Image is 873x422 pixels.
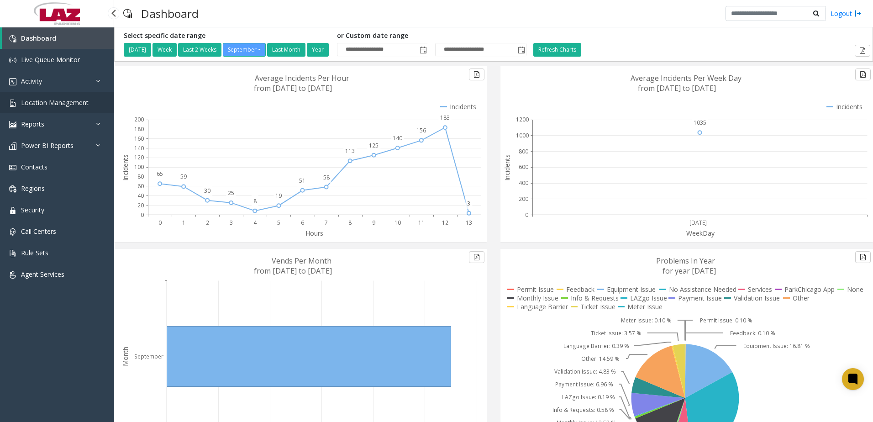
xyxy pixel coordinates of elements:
[519,195,528,203] text: 200
[689,219,707,227] text: [DATE]
[516,43,526,56] span: Toggle popup
[254,83,332,93] text: from [DATE] to [DATE]
[9,35,16,42] img: 'icon'
[267,43,305,57] button: Last Month
[503,154,511,181] text: Incidents
[552,406,614,414] text: Info & Requests: 0.58 %
[9,185,16,193] img: 'icon'
[631,73,742,83] text: Average Incidents Per Week Day
[180,173,187,180] text: 59
[21,248,48,257] span: Rule Sets
[694,119,706,127] text: 1035
[638,83,716,93] text: from [DATE] to [DATE]
[301,219,304,227] text: 6
[418,43,428,56] span: Toggle popup
[253,197,257,205] text: 8
[158,219,162,227] text: 0
[2,27,114,49] a: Dashboard
[253,219,257,227] text: 4
[178,43,221,57] button: Last 2 Weeks
[831,9,862,18] a: Logout
[137,173,144,180] text: 80
[134,153,144,161] text: 120
[121,347,130,366] text: Month
[416,127,426,134] text: 156
[307,43,329,57] button: Year
[305,229,323,237] text: Hours
[9,100,16,107] img: 'icon'
[591,329,642,337] text: Ticket Issue: 3.57 %
[21,34,56,42] span: Dashboard
[467,200,470,207] text: 3
[9,271,16,279] img: 'icon'
[21,98,89,107] span: Location Management
[533,43,581,57] button: Refresh Charts
[519,148,528,155] text: 800
[345,147,355,155] text: 113
[394,219,401,227] text: 10
[9,121,16,128] img: 'icon'
[519,179,528,187] text: 400
[621,316,672,324] text: Meter Issue: 0.10 %
[855,69,871,80] button: Export to pdf
[418,219,425,227] text: 11
[223,43,266,57] button: September
[254,266,332,276] text: from [DATE] to [DATE]
[157,170,163,178] text: 65
[9,250,16,257] img: 'icon'
[299,177,305,185] text: 51
[854,9,862,18] img: logout
[141,211,144,219] text: 0
[563,342,629,350] text: Language Barrier: 0.39 %
[516,132,529,139] text: 1000
[743,342,810,350] text: Equipment Issue: 16.81 %
[9,228,16,236] img: 'icon'
[323,174,330,181] text: 58
[562,393,615,401] text: LAZgo Issue: 0.19 %
[206,219,209,227] text: 2
[466,219,472,227] text: 13
[277,219,280,227] text: 5
[469,69,484,80] button: Export to pdf
[137,201,144,209] text: 20
[440,114,450,121] text: 183
[21,227,56,236] span: Call Centers
[228,189,234,197] text: 25
[153,43,177,57] button: Week
[21,163,47,171] span: Contacts
[9,164,16,171] img: 'icon'
[137,192,144,200] text: 40
[369,142,379,149] text: 125
[230,219,233,227] text: 3
[21,184,45,193] span: Regions
[134,163,144,171] text: 100
[516,116,529,123] text: 1200
[348,219,352,227] text: 8
[9,78,16,85] img: 'icon'
[372,219,375,227] text: 9
[656,256,715,266] text: Problems In Year
[555,380,613,388] text: Payment Issue: 6.96 %
[255,73,349,83] text: Average Incidents Per Hour
[134,125,144,133] text: 180
[325,219,328,227] text: 7
[9,57,16,64] img: 'icon'
[134,116,144,123] text: 200
[663,266,716,276] text: for year [DATE]
[137,2,203,25] h3: Dashboard
[134,353,163,360] text: September
[855,251,871,263] button: Export to pdf
[21,270,64,279] span: Agent Services
[442,219,448,227] text: 12
[21,120,44,128] span: Reports
[554,368,616,375] text: Validation Issue: 4.83 %
[519,163,528,171] text: 600
[275,192,282,200] text: 19
[21,141,74,150] span: Power BI Reports
[686,229,715,237] text: WeekDay
[121,154,130,181] text: Incidents
[525,211,528,219] text: 0
[21,55,80,64] span: Live Queue Monitor
[9,142,16,150] img: 'icon'
[581,355,620,363] text: Other: 14.59 %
